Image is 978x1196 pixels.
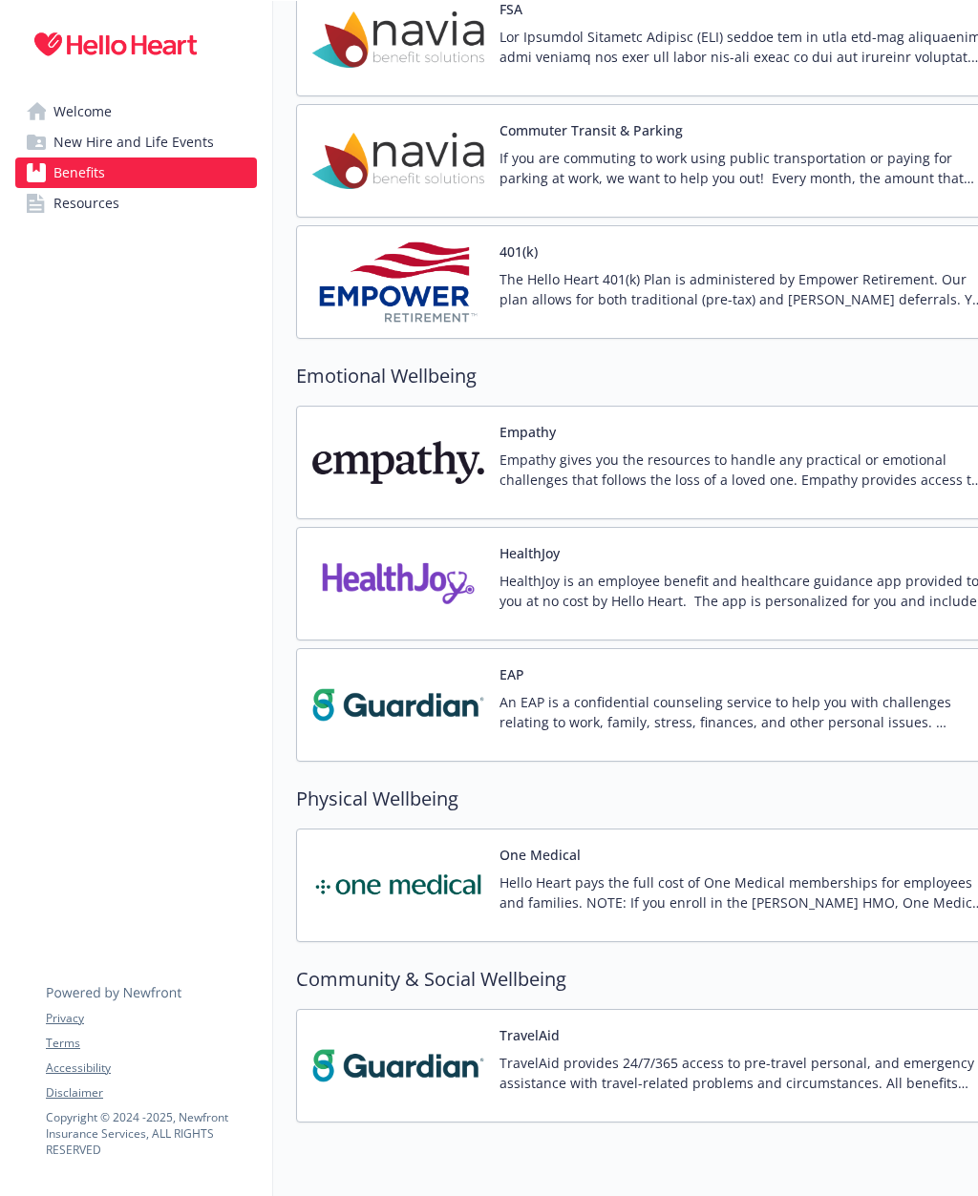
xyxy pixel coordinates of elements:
[312,845,484,926] img: One Medical carrier logo
[500,845,581,865] button: One Medical
[46,1109,256,1158] p: Copyright © 2024 - 2025 , Newfront Insurance Services, ALL RIGHTS RESERVED
[312,120,484,201] img: Navia Benefit Solutions carrier logo
[312,422,484,503] img: Empathy carrier logo
[46,1010,256,1027] a: Privacy
[312,1025,484,1106] img: TravelAid carrier logo
[53,188,119,219] span: Resources
[15,127,257,157] a: New Hire and Life Events
[312,241,484,323] img: Empower Retirement carrier logo
[53,127,214,157] span: New Hire and Life Events
[15,188,257,219] a: Resources
[500,422,556,442] button: Empathy
[53,96,112,127] span: Welcome
[53,157,105,188] span: Benefits
[500,664,524,684] button: EAP
[500,120,683,140] button: Commuter Transit & Parking
[46,1084,256,1102] a: Disclaimer
[15,96,257,127] a: Welcome
[500,241,538,262] button: 401(k)
[15,157,257,188] a: Benefits
[46,1060,256,1077] a: Accessibility
[312,543,484,624] img: HealthJoy, LLC carrier logo
[500,543,560,563] button: HealthJoy
[500,1025,560,1045] button: TravelAid
[46,1035,256,1052] a: Terms
[312,664,484,745] img: Guardian carrier logo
